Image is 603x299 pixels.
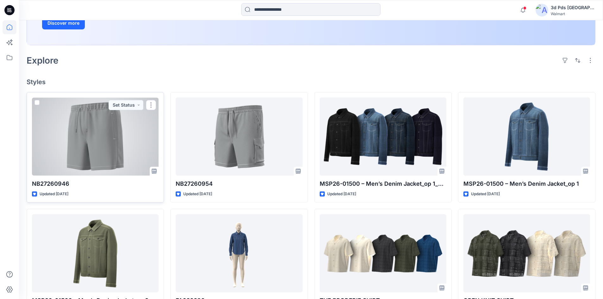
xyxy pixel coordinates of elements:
a: THE BRODERIE SHIRT [320,214,446,292]
a: MSP26-01500 – Men’s Denim Jacket_op 2 [32,214,159,292]
p: Updated [DATE] [40,191,68,197]
a: NB27260946 [32,97,159,176]
p: MSP26-01500 – Men’s Denim Jacket_op 1_RECOLOR [320,179,446,188]
div: Walmart [551,11,595,16]
p: NB27260946 [32,179,159,188]
a: OPEN KNIT SHIRT [463,214,590,292]
a: FA020286 [176,214,302,292]
h2: Explore [27,55,59,65]
img: avatar [536,4,548,16]
p: MSP26-01500 – Men’s Denim Jacket_op 1 [463,179,590,188]
a: MSP26-01500 – Men’s Denim Jacket_op 1 [463,97,590,176]
a: Discover more [42,17,185,29]
button: Discover more [42,17,85,29]
a: MSP26-01500 – Men’s Denim Jacket_op 1_RECOLOR [320,97,446,176]
p: NB27260954 [176,179,302,188]
p: Updated [DATE] [327,191,356,197]
a: NB27260954 [176,97,302,176]
h4: Styles [27,78,595,86]
p: Updated [DATE] [183,191,212,197]
p: Updated [DATE] [471,191,500,197]
div: 3d Pds [GEOGRAPHIC_DATA] [551,4,595,11]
